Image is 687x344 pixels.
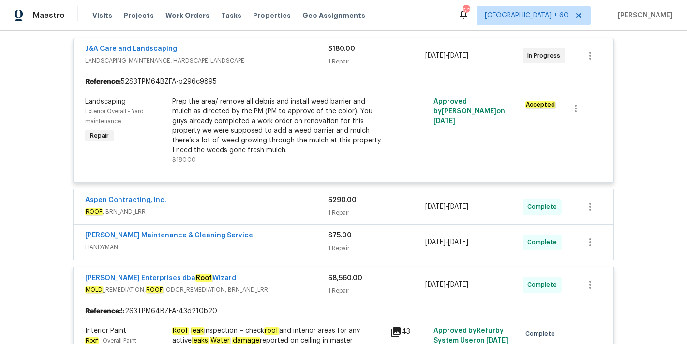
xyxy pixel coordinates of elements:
span: $180.00 [328,46,355,52]
span: Complete [527,280,561,290]
div: Prep the area/ remove all debris and install weed barrier and mulch as directed by the PM (PM to ... [172,97,384,155]
span: Interior Paint [85,328,126,334]
span: Visits [92,11,112,20]
a: [PERSON_NAME] Maintenance & Cleaning Service [85,232,253,239]
span: Approved by Refurby System User on [433,328,508,344]
span: $180.00 [172,157,196,163]
em: leak [191,327,204,335]
b: Reference: [85,77,121,87]
em: Accepted [525,101,555,108]
em: Roof [85,337,99,344]
span: Complete [525,329,559,339]
span: _REMEDIATION, , ODOR_REMEDIATION, BRN_AND_LRR [85,285,328,295]
span: $290.00 [328,197,357,203]
span: - [425,202,468,212]
a: J&A Care and Landscaping [85,46,177,52]
div: 607 [463,6,469,16]
span: Projects [124,11,154,20]
div: 1 Repair [328,57,425,66]
span: Tasks [221,12,241,19]
span: - [425,280,468,290]
span: [DATE] [425,203,446,210]
em: Roof [195,274,212,282]
span: Work Orders [165,11,209,20]
span: Complete [527,202,561,212]
em: roof [264,327,279,335]
span: - [425,237,468,247]
span: [DATE] [448,203,468,210]
span: [DATE] [448,281,468,288]
div: 1 Repair [328,208,425,218]
span: [GEOGRAPHIC_DATA] + 60 [485,11,568,20]
span: Landscaping [85,98,126,105]
span: Geo Assignments [302,11,365,20]
div: 1 Repair [328,286,425,296]
div: 1 Repair [328,243,425,253]
a: Aspen Contracting, Inc. [85,197,166,203]
div: 52S3TPM64BZFA-43d210b20 [74,302,613,320]
span: In Progress [527,51,564,61]
span: $75.00 [328,232,352,239]
span: LANDSCAPING_MAINTENANCE, HARDSCAPE_LANDSCAPE [85,56,328,65]
span: [DATE] [425,281,446,288]
div: 52S3TPM64BZFA-b296c9895 [74,73,613,91]
span: Properties [253,11,291,20]
span: HANDYMAN [85,242,328,252]
em: MOLD [85,286,103,293]
span: [DATE] [448,239,468,246]
em: Roof [172,327,189,335]
span: [DATE] [425,239,446,246]
a: [PERSON_NAME] Enterprises dbaRoofWizard [85,274,236,282]
span: - Overall Paint [85,338,136,344]
span: Exterior Overall - Yard maintenance [85,109,144,124]
div: 43 [390,326,428,338]
span: - [425,51,468,61]
b: Reference: [85,306,121,316]
em: ROOF [146,286,163,293]
span: Approved by [PERSON_NAME] on [433,98,505,125]
span: $8,560.00 [328,275,362,281]
span: [PERSON_NAME] [614,11,672,20]
span: [DATE] [448,52,468,59]
span: Repair [86,131,113,141]
em: ROOF [85,208,103,215]
span: Maestro [33,11,65,20]
span: [DATE] [425,52,446,59]
span: Complete [527,237,561,247]
span: [DATE] [486,337,508,344]
span: , BRN_AND_LRR [85,207,328,217]
span: [DATE] [433,118,455,125]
